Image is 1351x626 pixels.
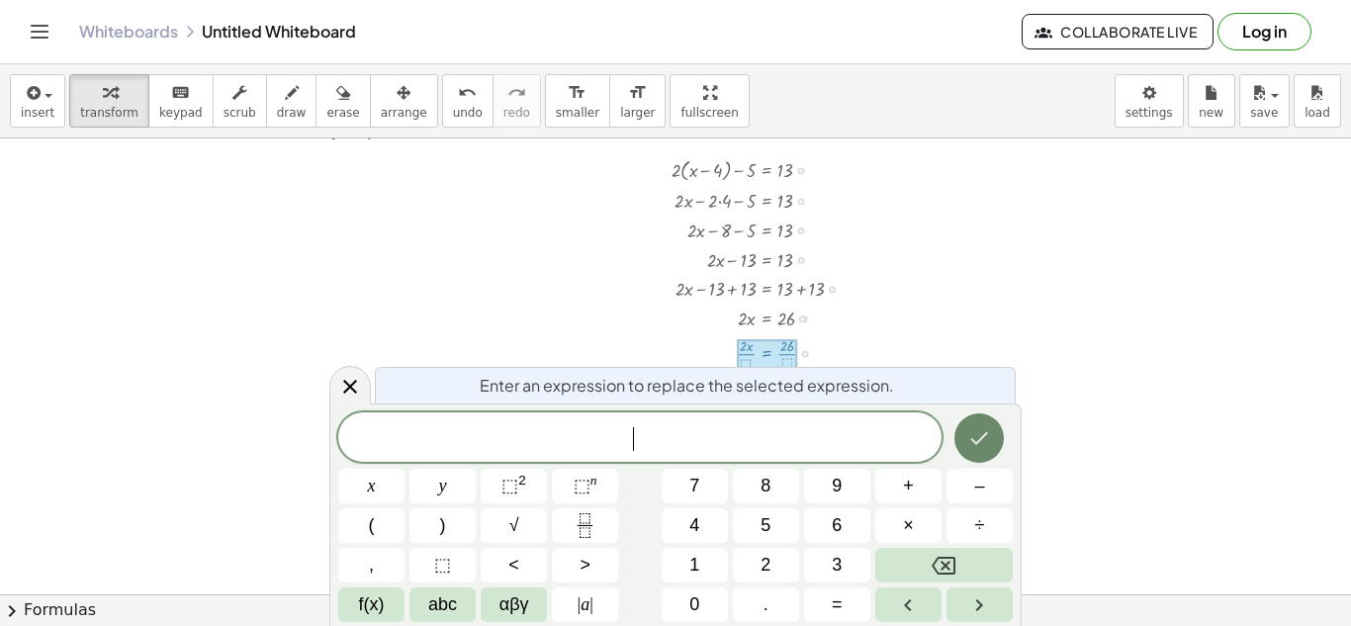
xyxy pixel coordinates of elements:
[518,473,526,488] sup: 2
[338,587,405,622] button: Functions
[338,469,405,503] button: x
[266,74,317,128] button: draw
[975,512,985,539] span: ÷
[1022,14,1214,49] button: Collaborate Live
[804,548,870,582] button: 3
[804,469,870,503] button: 9
[832,473,842,499] span: 9
[628,81,647,105] i: format_size
[434,552,451,579] span: ⬚
[568,81,586,105] i: format_size
[670,74,749,128] button: fullscreen
[552,587,618,622] button: Absolute value
[1126,106,1173,120] span: settings
[832,591,843,618] span: =
[481,587,547,622] button: Greek alphabet
[10,74,65,128] button: insert
[1115,74,1184,128] button: settings
[481,508,547,543] button: Square root
[903,512,914,539] span: ×
[590,473,597,488] sup: n
[440,512,446,539] span: )
[580,552,590,579] span: >
[458,81,477,105] i: undo
[733,469,799,503] button: 8
[69,74,149,128] button: transform
[761,473,770,499] span: 8
[733,508,799,543] button: 5
[689,473,699,499] span: 7
[578,594,582,614] span: |
[503,106,530,120] span: redo
[689,552,699,579] span: 1
[409,469,476,503] button: y
[545,74,610,128] button: format_sizesmaller
[875,548,1013,582] button: Backspace
[733,548,799,582] button: 2
[409,508,476,543] button: )
[875,508,942,543] button: Times
[315,74,370,128] button: erase
[369,512,375,539] span: (
[370,74,438,128] button: arrange
[974,473,984,499] span: –
[159,106,203,120] span: keypad
[381,106,427,120] span: arrange
[662,508,728,543] button: 4
[481,469,547,503] button: Squared
[493,74,541,128] button: redoredo
[680,106,738,120] span: fullscreen
[338,508,405,543] button: (
[733,587,799,622] button: .
[578,591,593,618] span: a
[689,591,699,618] span: 0
[875,469,942,503] button: Plus
[148,74,214,128] button: keyboardkeypad
[507,81,526,105] i: redo
[552,548,618,582] button: Greater than
[633,427,645,451] span: ​
[761,512,770,539] span: 5
[1305,106,1330,120] span: load
[338,548,405,582] button: ,
[277,106,307,120] span: draw
[1199,106,1223,120] span: new
[80,106,138,120] span: transform
[662,548,728,582] button: 1
[224,106,256,120] span: scrub
[689,512,699,539] span: 4
[24,16,55,47] button: Toggle navigation
[359,591,385,618] span: f(x)
[954,413,1004,463] button: Done
[1239,74,1290,128] button: save
[171,81,190,105] i: keyboard
[79,22,178,42] a: Whiteboards
[875,587,942,622] button: Left arrow
[662,469,728,503] button: 7
[480,374,894,398] span: Enter an expression to replace the selected expression.
[804,587,870,622] button: Equals
[832,552,842,579] span: 3
[1217,13,1311,50] button: Log in
[946,508,1013,543] button: Divide
[409,587,476,622] button: Alphabet
[326,106,359,120] span: erase
[764,591,768,618] span: .
[589,594,593,614] span: |
[501,476,518,495] span: ⬚
[1188,74,1235,128] button: new
[832,512,842,539] span: 6
[620,106,655,120] span: larger
[662,587,728,622] button: 0
[804,508,870,543] button: 6
[213,74,267,128] button: scrub
[442,74,494,128] button: undoundo
[552,469,618,503] button: Superscript
[21,106,54,120] span: insert
[946,587,1013,622] button: Right arrow
[1038,23,1197,41] span: Collaborate Live
[761,552,770,579] span: 2
[609,74,666,128] button: format_sizelarger
[508,552,519,579] span: <
[428,591,457,618] span: abc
